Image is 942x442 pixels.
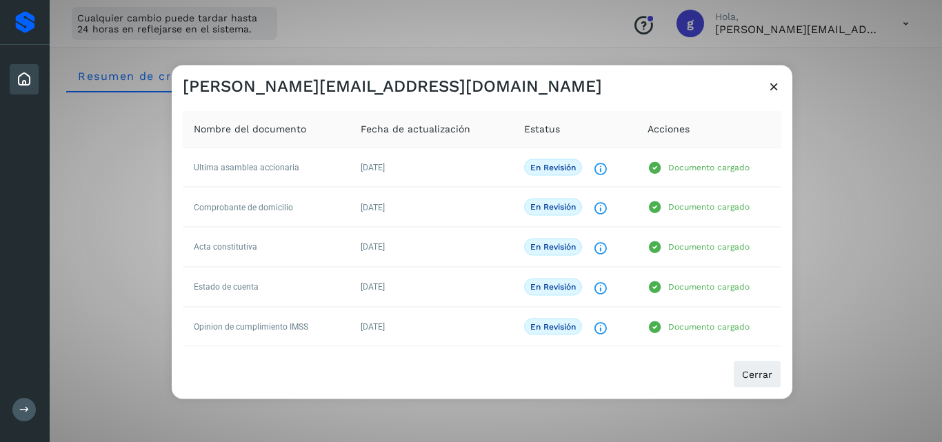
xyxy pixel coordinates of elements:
[361,202,385,212] span: [DATE]
[530,162,576,172] p: En revisión
[10,64,39,94] div: Inicio
[668,321,750,331] p: Documento cargado
[194,121,306,136] span: Nombre del documento
[668,242,750,252] p: Documento cargado
[361,322,385,332] span: [DATE]
[733,361,781,388] button: Cerrar
[668,202,750,212] p: Documento cargado
[530,282,576,292] p: En revisión
[530,321,576,331] p: En revisión
[668,162,750,172] p: Documento cargado
[183,76,602,96] h3: [PERSON_NAME][EMAIL_ADDRESS][DOMAIN_NAME]
[361,282,385,292] span: [DATE]
[361,162,385,172] span: [DATE]
[530,202,576,212] p: En revisión
[194,282,259,292] span: Estado de cuenta
[361,242,385,252] span: [DATE]
[194,202,293,212] span: Comprobante de domicilio
[524,121,560,136] span: Estatus
[648,121,690,136] span: Acciones
[361,121,470,136] span: Fecha de actualización
[194,242,257,252] span: Acta constitutiva
[668,282,750,292] p: Documento cargado
[742,370,772,379] span: Cerrar
[194,322,308,332] span: Opinion de cumplimiento IMSS
[194,162,299,172] span: Ultima asamblea accionaria
[530,242,576,252] p: En revisión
